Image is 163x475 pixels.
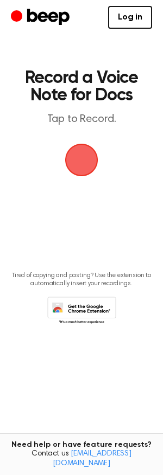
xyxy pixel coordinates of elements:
[108,6,152,29] a: Log in
[9,272,154,288] p: Tired of copying and pasting? Use the extension to automatically insert your recordings.
[65,144,98,176] button: Beep Logo
[11,7,72,28] a: Beep
[7,450,156,468] span: Contact us
[53,450,131,467] a: [EMAIL_ADDRESS][DOMAIN_NAME]
[20,113,143,126] p: Tap to Record.
[20,69,143,104] h1: Record a Voice Note for Docs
